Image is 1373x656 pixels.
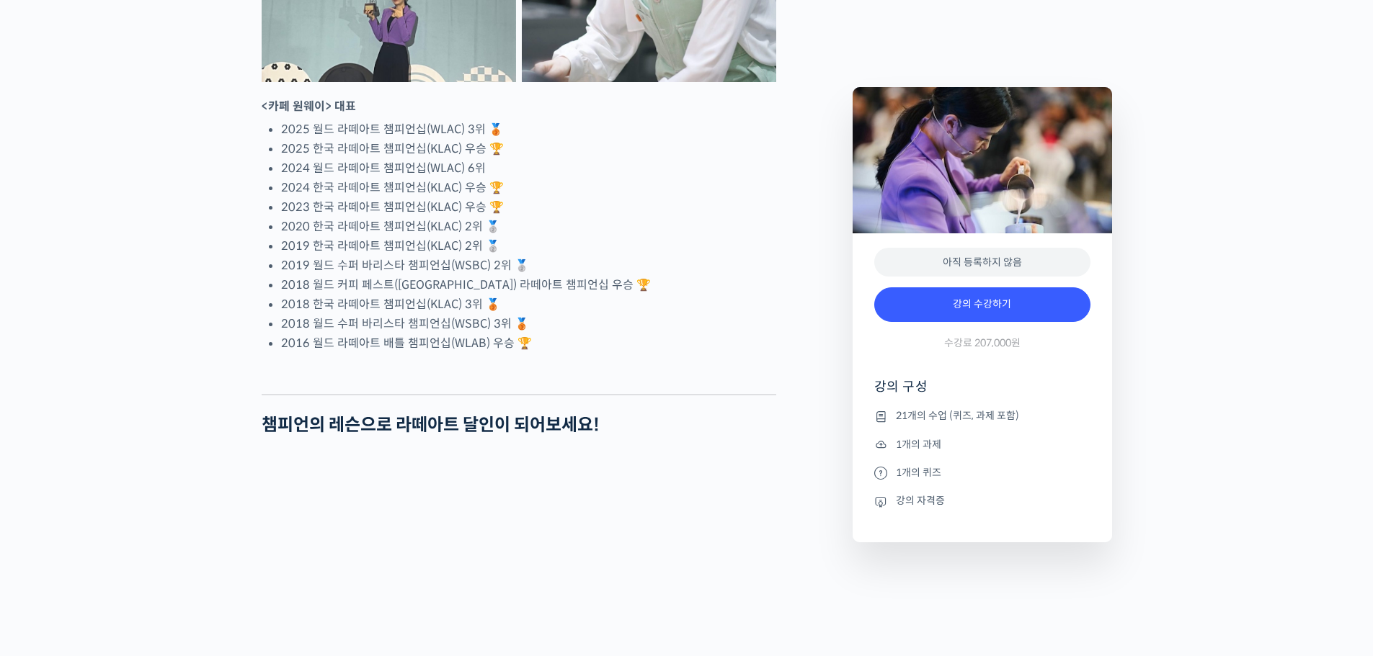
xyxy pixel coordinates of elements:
li: 1개의 퀴즈 [874,464,1090,481]
span: 대화 [132,479,149,490]
li: 강의 자격증 [874,493,1090,510]
li: 2018 한국 라떼아트 챔피언십(KLAC) 3위 🥉 [281,295,776,314]
span: 수강료 207,000원 [944,336,1021,350]
li: 2019 월드 수퍼 바리스타 챔피언십(WSBC) 2위 🥈 [281,256,776,275]
li: 2024 월드 라떼아트 챔피언십(WLAC) 6위 [281,158,776,178]
li: 1개의 과제 [874,436,1090,453]
li: 2016 월드 라떼아트 배틀 챔피언십(WLAB) 우승 🏆 [281,333,776,353]
li: 2024 한국 라떼아트 챔피언십(KLAC) 우승 🏆 [281,178,776,197]
li: 2018 월드 커피 페스트([GEOGRAPHIC_DATA]) 라떼아트 챔피언십 우승 🏆 [281,275,776,295]
li: 21개의 수업 (퀴즈, 과제 포함) [874,408,1090,425]
a: 대화 [95,457,186,493]
li: 2025 월드 라떼아트 챔피언십(WLAC) 3위 🥉 [281,120,776,139]
h4: 강의 구성 [874,378,1090,407]
li: 2023 한국 라떼아트 챔피언십(KLAC) 우승 🏆 [281,197,776,217]
div: 아직 등록하지 않음 [874,248,1090,277]
strong: <카페 원웨이> 대표 [262,99,356,114]
a: 강의 수강하기 [874,287,1090,322]
a: 설정 [186,457,277,493]
li: 2025 한국 라떼아트 챔피언십(KLAC) 우승 🏆 [281,139,776,158]
a: 홈 [4,457,95,493]
li: 2020 한국 라떼아트 챔피언십(KLAC) 2위 🥈 [281,217,776,236]
strong: 챔피언의 레슨으로 라떼아트 달인이 되어보세요! [262,414,600,436]
span: 홈 [45,478,54,490]
span: 설정 [223,478,240,490]
li: 2018 월드 수퍼 바리스타 챔피언십(WSBC) 3위 🥉 [281,314,776,333]
li: 2019 한국 라떼아트 챔피언십(KLAC) 2위 🥈 [281,236,776,256]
